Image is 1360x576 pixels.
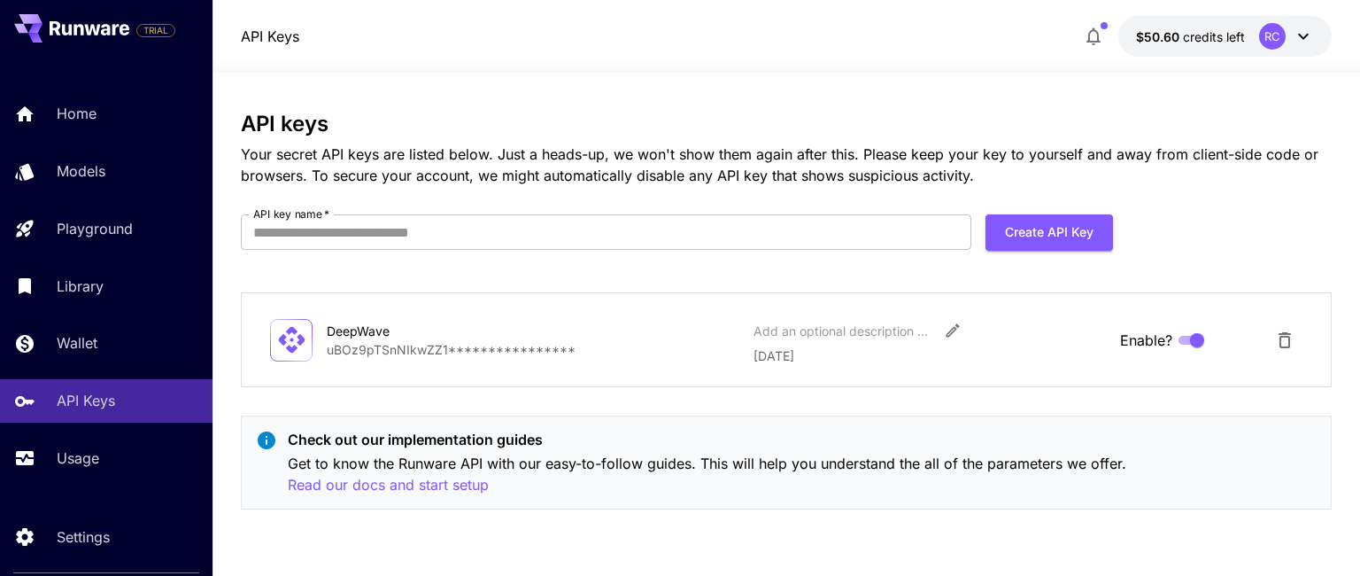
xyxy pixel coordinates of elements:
button: $50.59505RC [1118,16,1332,57]
nav: breadcrumb [241,26,299,47]
p: Home [57,103,97,124]
span: $50.60 [1136,29,1183,44]
span: credits left [1183,29,1245,44]
div: DeepWave [327,322,504,340]
span: Enable? [1120,330,1172,351]
span: Add your payment card to enable full platform functionality. [136,19,175,41]
p: Your secret API keys are listed below. Just a heads-up, we won't show them again after this. Plea... [241,144,1331,186]
p: [DATE] [753,346,1105,365]
h3: API keys [241,112,1331,136]
span: TRIAL [137,24,174,37]
p: Wallet [57,332,97,354]
p: API Keys [57,390,115,411]
div: Add an optional description or comment [753,322,931,340]
button: Read our docs and start setup [288,474,489,496]
label: API key name [253,206,329,222]
div: RC [1259,23,1286,50]
p: Settings [57,526,110,548]
button: Create API Key [985,214,1113,251]
p: Check out our implementation guides [288,429,1316,450]
a: API Keys [241,26,299,47]
p: Models [57,160,105,182]
button: Delete API Key [1267,323,1302,358]
p: Get to know the Runware API with our easy-to-follow guides. This will help you understand the all... [288,453,1316,496]
button: Edit [937,315,969,346]
div: $50.59505 [1136,27,1245,46]
p: Library [57,276,104,297]
p: Playground [57,218,133,239]
p: Usage [57,448,99,469]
